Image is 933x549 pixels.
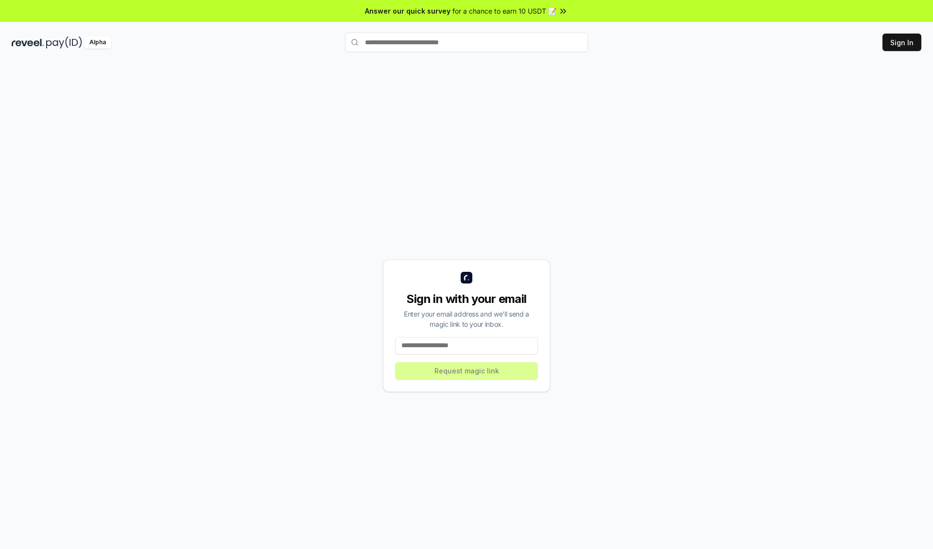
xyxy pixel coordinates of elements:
div: Enter your email address and we’ll send a magic link to your inbox. [395,309,538,329]
img: logo_small [461,272,472,283]
button: Sign In [882,34,921,51]
img: pay_id [46,36,82,49]
span: for a chance to earn 10 USDT 📝 [452,6,556,16]
div: Alpha [84,36,111,49]
div: Sign in with your email [395,291,538,307]
img: reveel_dark [12,36,44,49]
span: Answer our quick survey [365,6,450,16]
